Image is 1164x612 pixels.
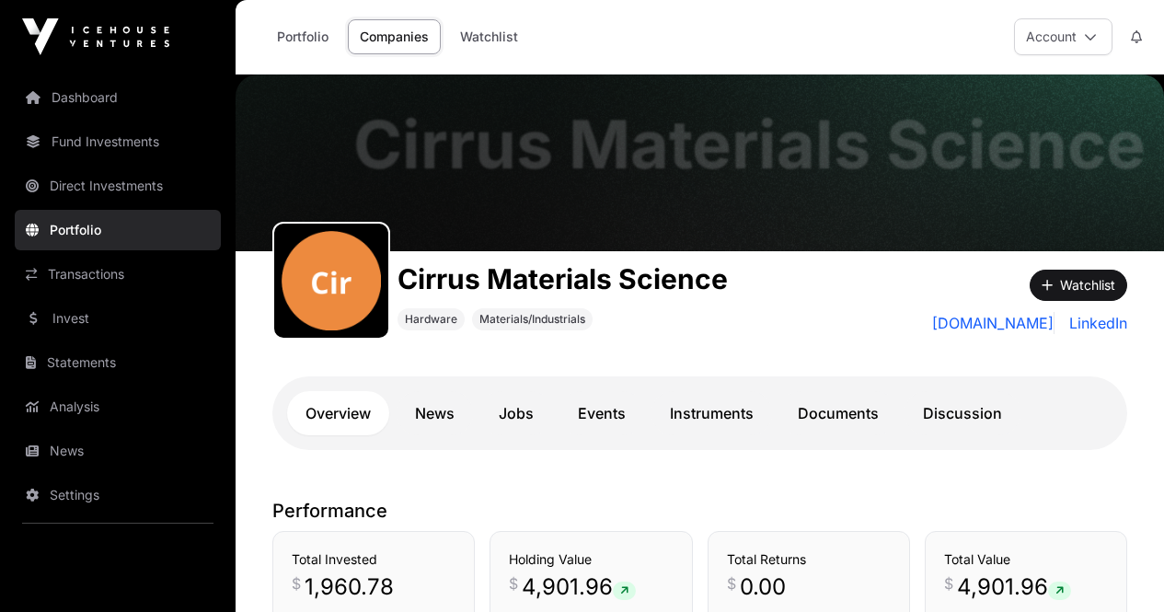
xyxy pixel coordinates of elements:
[15,387,221,427] a: Analysis
[932,312,1055,334] a: [DOMAIN_NAME]
[479,312,585,327] span: Materials/Industrials
[272,498,1127,524] p: Performance
[1072,524,1164,612] iframe: Chat Widget
[287,391,389,435] a: Overview
[779,391,897,435] a: Documents
[522,572,636,602] span: 4,901.96
[15,342,221,383] a: Statements
[944,550,1108,569] h3: Total Value
[15,298,221,339] a: Invest
[15,77,221,118] a: Dashboard
[1030,270,1127,301] button: Watchlist
[651,391,772,435] a: Instruments
[282,231,381,330] img: cirrus127.png
[292,550,455,569] h3: Total Invested
[727,550,891,569] h3: Total Returns
[944,572,953,595] span: $
[353,111,1146,178] h1: Cirrus Materials Science
[740,572,786,602] span: 0.00
[405,312,457,327] span: Hardware
[559,391,644,435] a: Events
[15,431,221,471] a: News
[480,391,552,435] a: Jobs
[15,475,221,515] a: Settings
[305,572,394,602] span: 1,960.78
[292,572,301,595] span: $
[287,391,1112,435] nav: Tabs
[397,391,473,435] a: News
[398,262,728,295] h1: Cirrus Materials Science
[509,550,673,569] h3: Holding Value
[265,19,340,54] a: Portfolio
[905,391,1020,435] a: Discussion
[236,75,1164,251] img: Cirrus Materials Science
[15,166,221,206] a: Direct Investments
[957,572,1071,602] span: 4,901.96
[22,18,169,55] img: Icehouse Ventures Logo
[348,19,441,54] a: Companies
[448,19,530,54] a: Watchlist
[727,572,736,595] span: $
[1062,312,1127,334] a: LinkedIn
[15,254,221,294] a: Transactions
[15,210,221,250] a: Portfolio
[15,121,221,162] a: Fund Investments
[509,572,518,595] span: $
[1014,18,1112,55] button: Account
